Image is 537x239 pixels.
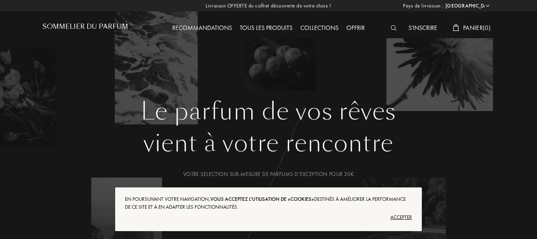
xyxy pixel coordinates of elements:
[168,23,236,33] div: Recommandations
[42,23,128,30] h1: Sommelier du Parfum
[296,23,342,33] div: Collections
[48,170,489,178] div: Votre selection sur-mesure de parfums d’exception pour 20€
[236,23,296,33] div: Tous les produits
[463,24,491,32] span: Panier ( 0 )
[48,126,489,161] div: vient à votre rencontre
[42,23,128,33] a: Sommelier du Parfum
[210,196,314,202] span: vous acceptez l'utilisation de «cookies»
[453,24,459,31] img: cart_white.svg
[342,23,369,33] div: Offrir
[403,2,443,10] span: Pays de livraison :
[391,25,397,31] img: search_icn_white.svg
[342,24,369,32] a: Offrir
[236,24,296,32] a: Tous les produits
[125,195,412,211] div: En poursuivant votre navigation, destinés à améliorer la performance de ce site et à en adapter l...
[405,23,441,33] div: S'inscrire
[405,24,441,32] a: S'inscrire
[48,97,489,126] h1: Le parfum de vos rêves
[296,24,342,32] a: Collections
[125,211,412,224] div: Accepter
[168,24,236,32] a: Recommandations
